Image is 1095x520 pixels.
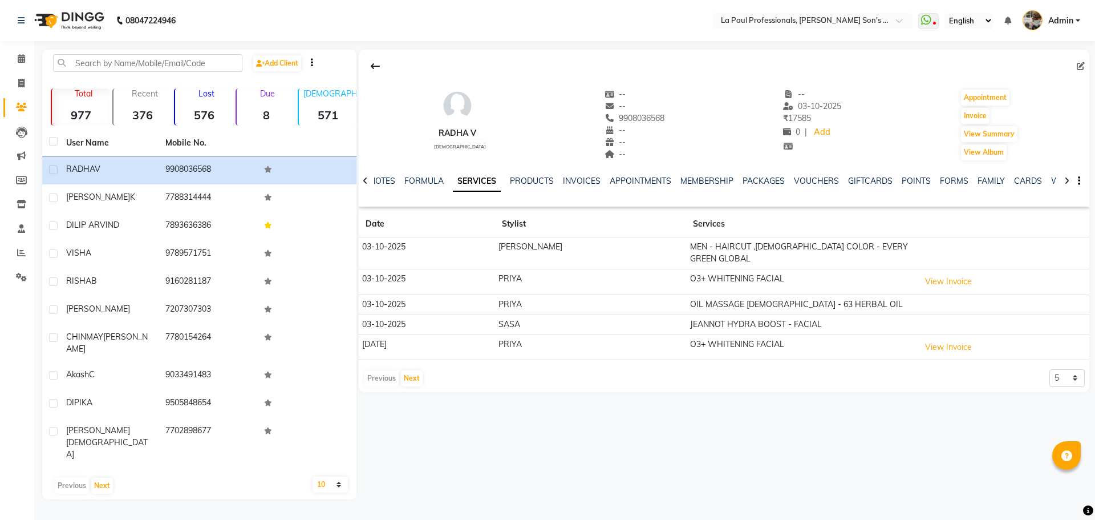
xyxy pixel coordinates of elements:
[605,113,665,123] span: 9908036568
[453,171,501,192] a: SERVICES
[920,338,977,356] button: View Invoice
[495,237,687,269] td: [PERSON_NAME]
[95,164,100,174] span: V
[359,237,495,269] td: 03-10-2025
[783,113,811,123] span: 17585
[359,295,495,315] td: 03-10-2025
[978,176,1005,186] a: FAMILY
[237,108,295,122] strong: 8
[902,176,931,186] a: POINTS
[56,88,110,99] p: Total
[401,370,423,386] button: Next
[686,211,916,237] th: Services
[495,211,687,237] th: Stylist
[495,334,687,360] td: PRIYA
[66,248,91,258] span: VISHA
[91,478,113,494] button: Next
[848,176,893,186] a: GIFTCARDS
[359,269,495,295] td: 03-10-2025
[159,240,258,268] td: 9789571751
[940,176,968,186] a: FORMS
[794,176,839,186] a: VOUCHERS
[253,55,301,71] a: Add Client
[66,192,130,202] span: [PERSON_NAME]
[159,156,258,184] td: 9908036568
[429,127,486,139] div: RADHA V
[686,315,916,334] td: JEANNOT HYDRA BOOST - FACIAL
[175,108,233,122] strong: 576
[783,101,841,111] span: 03-10-2025
[686,334,916,360] td: O3+ WHITENING FACIAL
[605,125,626,135] span: --
[53,54,242,72] input: Search by Name/Mobile/Email/Code
[66,164,95,174] span: RADHA
[359,334,495,360] td: [DATE]
[159,130,258,156] th: Mobile No.
[680,176,733,186] a: MEMBERSHIP
[159,268,258,296] td: 9160281187
[743,176,785,186] a: PACKAGES
[563,176,601,186] a: INVOICES
[686,295,916,315] td: OIL MASSAGE [DEMOGRAPHIC_DATA] - 63 HERBAL OIL
[159,212,258,240] td: 7893636386
[605,149,626,159] span: --
[359,211,495,237] th: Date
[495,295,687,315] td: PRIYA
[440,88,474,123] img: avatar
[1048,15,1073,27] span: Admin
[686,269,916,295] td: O3+ WHITENING FACIAL
[159,390,258,418] td: 9505848654
[434,144,486,150] span: [DEMOGRAPHIC_DATA]
[783,127,800,137] span: 0
[359,315,495,334] td: 03-10-2025
[130,192,135,202] span: K
[363,55,387,77] div: Back to Client
[180,88,233,99] p: Lost
[66,220,119,230] span: DILIP ARVIND
[920,273,977,291] button: View Invoice
[1047,474,1084,509] iframe: chat widget
[113,108,172,122] strong: 376
[805,126,807,138] span: |
[66,437,148,459] span: [DEMOGRAPHIC_DATA]
[370,176,395,186] a: NOTES
[159,324,258,362] td: 7780154264
[159,184,258,212] td: 7788314444
[66,332,103,342] span: CHINMAY
[961,144,1007,160] button: View Album
[605,101,626,111] span: --
[610,176,671,186] a: APPOINTMENTS
[961,108,989,124] button: Invoice
[783,113,788,123] span: ₹
[299,108,357,122] strong: 571
[159,362,258,390] td: 9033491483
[1023,10,1043,30] img: Admin
[495,315,687,334] td: SASA
[812,124,832,140] a: Add
[783,89,805,99] span: --
[605,137,626,147] span: --
[159,296,258,324] td: 7207307303
[89,369,95,380] span: C
[66,276,97,286] span: RISHAB
[303,88,357,99] p: [DEMOGRAPHIC_DATA]
[686,237,916,269] td: MEN - HAIRCUT ,[DEMOGRAPHIC_DATA] COLOR - EVERY GREEN GLOBAL
[605,89,626,99] span: --
[404,176,444,186] a: FORMULA
[52,108,110,122] strong: 977
[125,5,176,37] b: 08047224946
[1051,176,1084,186] a: WALLET
[66,332,148,354] span: [PERSON_NAME]
[159,418,258,467] td: 7702898677
[118,88,172,99] p: Recent
[239,88,295,99] p: Due
[510,176,554,186] a: PRODUCTS
[66,425,130,436] span: [PERSON_NAME]
[961,90,1009,106] button: Appointment
[66,369,89,380] span: Akash
[66,304,130,314] span: [PERSON_NAME]
[495,269,687,295] td: PRIYA
[1014,176,1042,186] a: CARDS
[59,130,159,156] th: User Name
[66,397,92,408] span: DIPIKA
